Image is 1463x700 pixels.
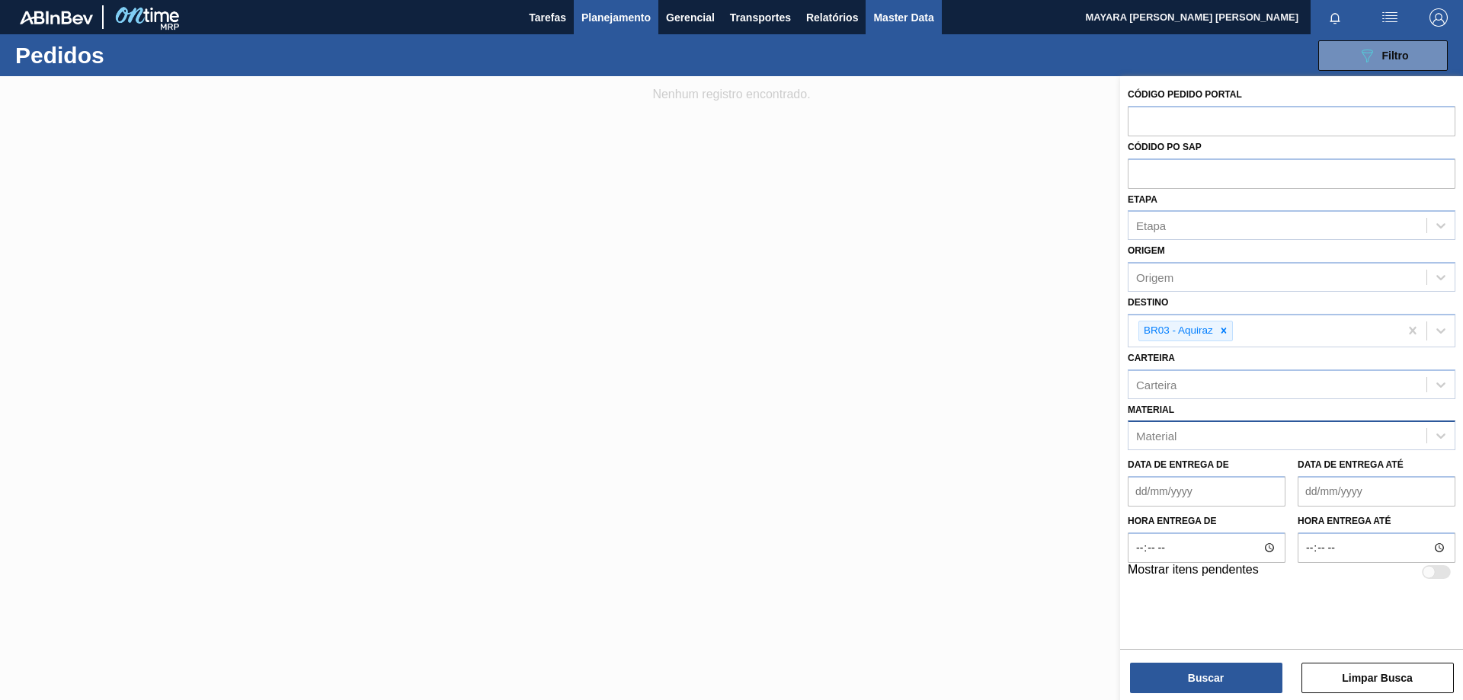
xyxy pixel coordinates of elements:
[1128,510,1285,532] label: Hora entrega de
[1136,219,1166,232] div: Etapa
[1128,459,1229,470] label: Data de Entrega de
[1128,89,1242,100] label: Código Pedido Portal
[1128,404,1174,415] label: Material
[1382,50,1409,62] span: Filtro
[1128,563,1259,581] label: Mostrar itens pendentes
[1298,459,1404,470] label: Data de Entrega até
[1318,40,1448,71] button: Filtro
[529,8,566,27] span: Tarefas
[1298,510,1455,532] label: Hora entrega até
[1311,7,1359,28] button: Notificações
[15,46,243,64] h1: Pedidos
[1381,8,1399,27] img: userActions
[20,11,93,24] img: TNhmsLtSVTkK8tSr43FrP2fwEKptu5GPRR3wAAAABJRU5ErkJggg==
[1429,8,1448,27] img: Logout
[873,8,933,27] span: Master Data
[1139,321,1215,340] div: BR03 - Aquiraz
[1136,271,1173,284] div: Origem
[581,8,651,27] span: Planejamento
[1128,476,1285,507] input: dd/mm/yyyy
[1136,430,1176,443] div: Material
[730,8,791,27] span: Transportes
[1298,476,1455,507] input: dd/mm/yyyy
[1128,194,1157,205] label: Etapa
[1128,142,1202,152] label: Códido PO SAP
[1128,245,1165,256] label: Origem
[1128,353,1175,363] label: Carteira
[666,8,715,27] span: Gerencial
[1136,378,1176,391] div: Carteira
[806,8,858,27] span: Relatórios
[1128,297,1168,308] label: Destino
